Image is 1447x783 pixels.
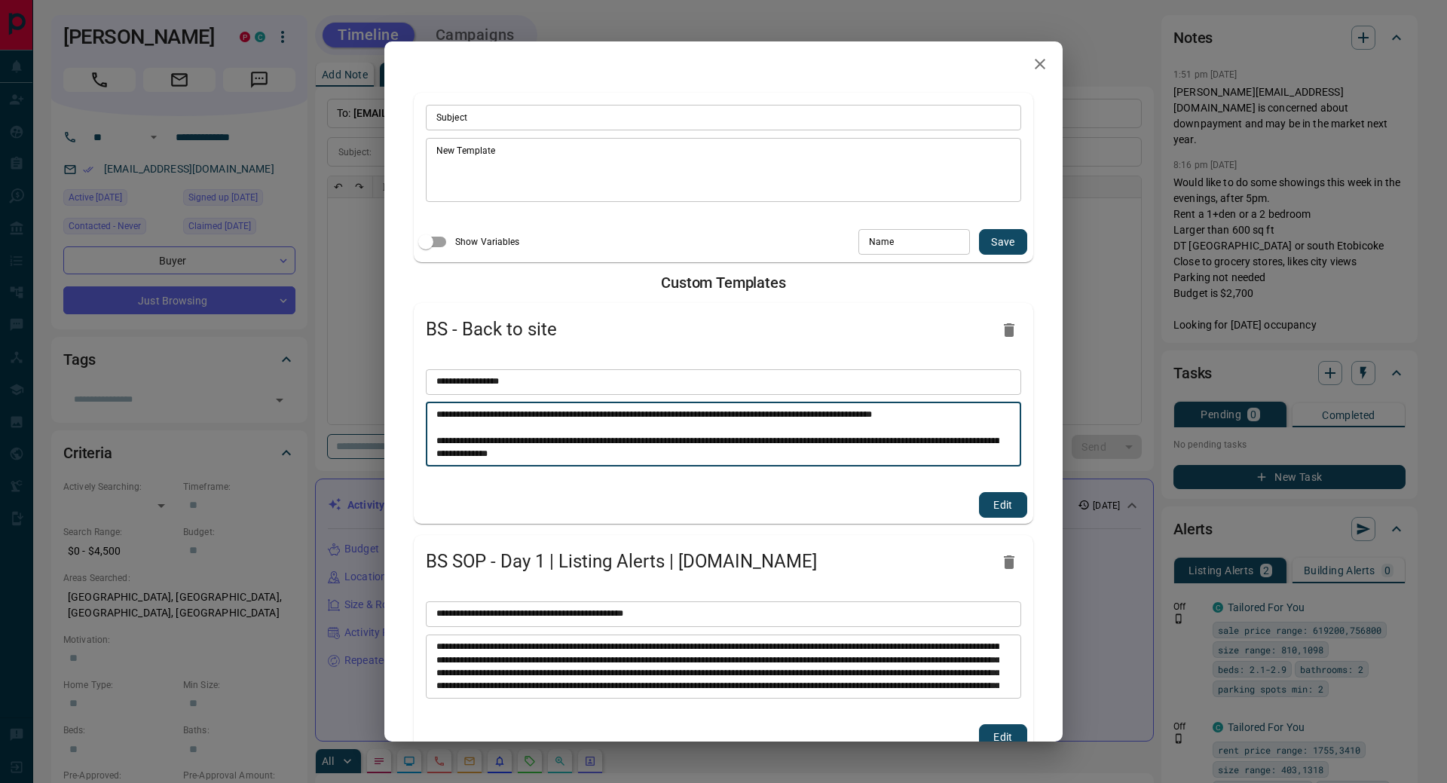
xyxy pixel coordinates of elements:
[979,724,1027,750] button: edit template
[979,229,1027,255] button: save new template
[402,274,1045,292] h2: Custom Templates
[979,492,1027,518] button: edit template
[455,235,520,249] span: Show Variables
[426,550,991,574] span: BS SOP - Day 1 | Listing Alerts | [DOMAIN_NAME]
[426,318,991,342] span: BS - Back to site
